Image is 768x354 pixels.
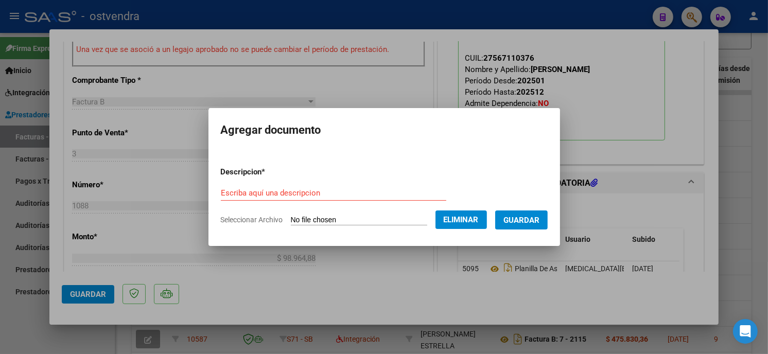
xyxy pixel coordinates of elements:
span: Eliminar [444,215,479,224]
p: Descripcion [221,166,319,178]
span: Seleccionar Archivo [221,216,283,224]
span: Guardar [503,216,539,225]
button: Guardar [495,210,548,229]
div: Open Intercom Messenger [733,319,758,344]
h2: Agregar documento [221,120,548,140]
button: Eliminar [435,210,487,229]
